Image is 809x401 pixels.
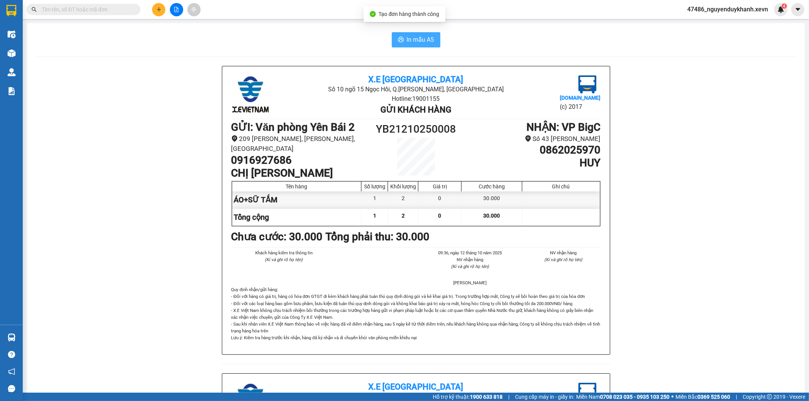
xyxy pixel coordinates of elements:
span: caret-down [795,6,801,13]
span: Tổng cộng [234,213,269,222]
div: Ghi chú [524,183,598,190]
li: [PERSON_NAME] [433,279,508,286]
h1: 0862025970 [462,144,600,157]
img: warehouse-icon [8,49,16,57]
div: 2 [388,191,418,208]
div: 30.000 [462,191,522,208]
span: | [736,393,737,401]
img: solution-icon [8,87,16,95]
b: Chưa cước : 30.000 [231,230,323,243]
b: GỬI : Văn phòng Yên Bái 2 [231,121,355,133]
span: aim [191,7,196,12]
img: logo.jpg [578,75,597,94]
span: printer [398,36,404,44]
input: Tìm tên, số ĐT hoặc mã đơn [42,5,131,14]
span: plus [156,7,162,12]
img: logo.jpg [578,383,597,401]
img: warehouse-icon [8,30,16,38]
h1: YB21210250008 [370,121,462,138]
img: logo-vxr [6,5,16,16]
span: In mẫu A5 [407,35,434,44]
li: Hotline: 19001155 [71,28,317,38]
button: aim [187,3,201,16]
div: Giá trị [420,183,459,190]
span: ⚪️ [671,395,674,398]
li: (c) 2017 [560,102,600,111]
b: [DOMAIN_NAME] [560,95,600,101]
li: Số 43 [PERSON_NAME] [462,134,600,144]
span: Tạo đơn hàng thành công [379,11,440,17]
i: (Kí và ghi rõ họ tên) [265,257,303,262]
li: Số 10 ngõ 15 Ngọc Hồi, Q.[PERSON_NAME], [GEOGRAPHIC_DATA] [71,19,317,28]
span: copyright [767,394,772,399]
img: warehouse-icon [8,68,16,76]
span: 0 [438,213,441,219]
h1: 0916927686 [231,154,370,167]
li: Khách hàng kiểm tra thông tin [247,249,322,256]
span: search [31,7,37,12]
li: Hotline: 19001155 [293,94,539,103]
span: 47486_nguyenduykhanh.xevn [681,5,774,14]
strong: 0708 023 035 - 0935 103 250 [600,394,669,400]
span: question-circle [8,351,15,358]
button: caret-down [791,3,804,16]
div: 1 [361,191,388,208]
b: Tổng phải thu: 30.000 [326,230,430,243]
p: - Đối với hàng có giá trị, hàng có hóa đơn GTGT đi kèm khách hàng phải tuân thủ quy định đóng gói... [231,293,601,341]
span: 1 [373,213,376,219]
i: (Kí và ghi rõ họ tên) [544,257,582,262]
div: Số lượng [363,183,386,190]
img: logo.jpg [231,75,269,113]
h1: HUY [462,157,600,169]
span: Miền Bắc [675,393,730,401]
li: NV nhận hàng [433,256,508,263]
div: Khối lượng [390,183,416,190]
div: Cước hàng [463,183,520,190]
span: environment [231,135,238,142]
strong: 1900 633 818 [470,394,503,400]
i: (Kí và ghi rõ họ tên) [451,264,489,269]
b: GỬI : Văn phòng Yên Bái 2 [9,55,133,67]
div: Quy định nhận/gửi hàng : [231,286,601,341]
li: Số 10 ngõ 15 Ngọc Hồi, Q.[PERSON_NAME], [GEOGRAPHIC_DATA] [293,85,539,94]
span: 2 [402,213,405,219]
img: icon-new-feature [778,6,784,13]
h1: CHỊ [PERSON_NAME] [231,167,370,180]
b: X.E [GEOGRAPHIC_DATA] [368,382,463,392]
span: 4 [783,3,785,9]
sup: 4 [782,3,787,9]
b: Gửi khách hàng [380,105,451,114]
span: check-circle [370,11,376,17]
img: logo.jpg [9,9,47,47]
span: environment [525,135,531,142]
li: NV nhận hàng [526,249,601,256]
span: Hỗ trợ kỹ thuật: [433,393,503,401]
b: NHẬN : VP BigC [527,121,601,133]
div: 0 [418,191,462,208]
div: Tên hàng [234,183,360,190]
span: 30.000 [483,213,500,219]
span: file-add [174,7,179,12]
div: ÁO+SỮ TẮM [232,191,362,208]
button: plus [152,3,165,16]
span: message [8,385,15,392]
span: notification [8,368,15,375]
img: warehouse-icon [8,334,16,341]
span: Miền Nam [576,393,669,401]
li: 209 [PERSON_NAME], [PERSON_NAME], [GEOGRAPHIC_DATA] [231,134,370,154]
button: file-add [170,3,183,16]
li: 09:36, ngày 12 tháng 10 năm 2025 [433,249,508,256]
b: X.E [GEOGRAPHIC_DATA] [368,75,463,84]
button: printerIn mẫu A5 [392,32,440,47]
strong: 0369 525 060 [697,394,730,400]
span: Cung cấp máy in - giấy in: [515,393,574,401]
span: | [508,393,509,401]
